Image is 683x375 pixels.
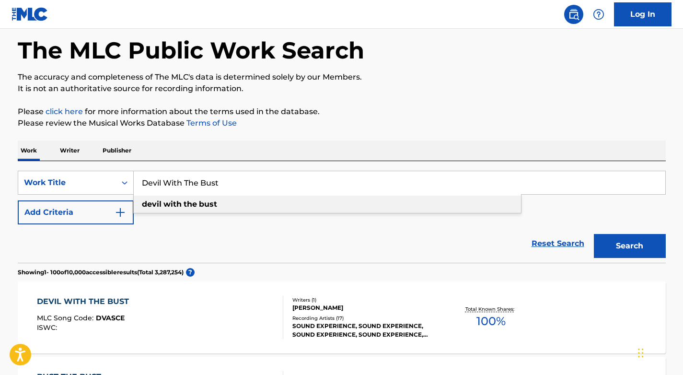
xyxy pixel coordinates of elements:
img: search [568,9,579,20]
img: help [593,9,604,20]
h1: The MLC Public Work Search [18,36,364,65]
img: 9d2ae6d4665cec9f34b9.svg [115,207,126,218]
p: Showing 1 - 100 of 10,000 accessible results (Total 3,287,254 ) [18,268,184,277]
button: Search [594,234,666,258]
span: ? [186,268,195,277]
img: MLC Logo [12,7,48,21]
div: Writers ( 1 ) [292,296,437,304]
p: Work [18,141,40,161]
div: Help [589,5,608,24]
p: Please for more information about the terms used in the database. [18,106,666,117]
div: SOUND EXPERIENCE, SOUND EXPERIENCE, SOUND EXPERIENCE, SOUND EXPERIENCE, SOUND EXPERIENCE [292,322,437,339]
div: Drag [638,339,644,367]
a: Terms of Use [185,118,237,128]
p: Total Known Shares: [465,305,517,313]
p: Writer [57,141,82,161]
form: Search Form [18,171,666,263]
button: Add Criteria [18,200,134,224]
strong: devil [142,199,162,209]
p: It is not an authoritative source for recording information. [18,83,666,94]
iframe: Chat Widget [635,329,683,375]
span: 100 % [476,313,506,330]
div: Recording Artists ( 17 ) [292,315,437,322]
strong: the [184,199,197,209]
strong: with [163,199,182,209]
p: Publisher [100,141,134,161]
strong: bust [199,199,217,209]
a: DEVIL WITH THE BUSTMLC Song Code:DVASCEISWC:Writers (1)[PERSON_NAME]Recording Artists (17)SOUND E... [18,281,666,353]
div: DEVIL WITH THE BUST [37,296,134,307]
div: [PERSON_NAME] [292,304,437,312]
a: Reset Search [527,233,589,254]
p: The accuracy and completeness of The MLC's data is determined solely by our Members. [18,71,666,83]
a: Log In [614,2,671,26]
a: click here [46,107,83,116]
span: DVASCE [96,314,125,322]
span: ISWC : [37,323,59,332]
div: Work Title [24,177,110,188]
a: Public Search [564,5,583,24]
span: MLC Song Code : [37,314,96,322]
p: Please review the Musical Works Database [18,117,666,129]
